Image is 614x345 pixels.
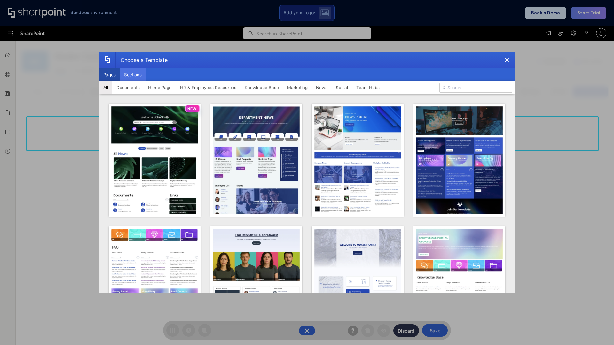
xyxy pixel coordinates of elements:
[187,106,198,111] p: NEW!
[332,81,352,94] button: Social
[283,81,312,94] button: Marketing
[99,68,120,81] button: Pages
[240,81,283,94] button: Knowledge Base
[439,83,512,93] input: Search
[352,81,384,94] button: Team Hubs
[99,52,515,293] div: template selector
[176,81,240,94] button: HR & Employees Resources
[99,81,112,94] button: All
[582,314,614,345] iframe: Chat Widget
[312,81,332,94] button: News
[120,68,146,81] button: Sections
[144,81,176,94] button: Home Page
[115,52,168,68] div: Choose a Template
[112,81,144,94] button: Documents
